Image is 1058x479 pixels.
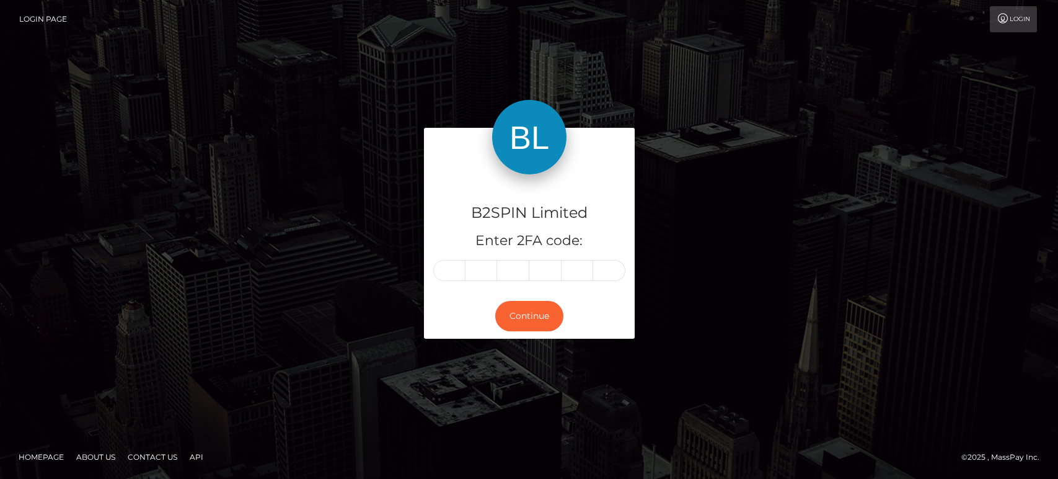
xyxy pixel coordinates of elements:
a: Contact Us [123,447,182,467]
a: API [185,447,208,467]
div: © 2025 , MassPay Inc. [961,450,1049,464]
img: B2SPIN Limited [492,100,566,174]
a: Login [990,6,1037,32]
button: Continue [495,301,563,331]
a: About Us [71,447,120,467]
a: Homepage [14,447,69,467]
a: Login Page [19,6,67,32]
h5: Enter 2FA code: [433,231,625,251]
h4: B2SPIN Limited [433,202,625,224]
